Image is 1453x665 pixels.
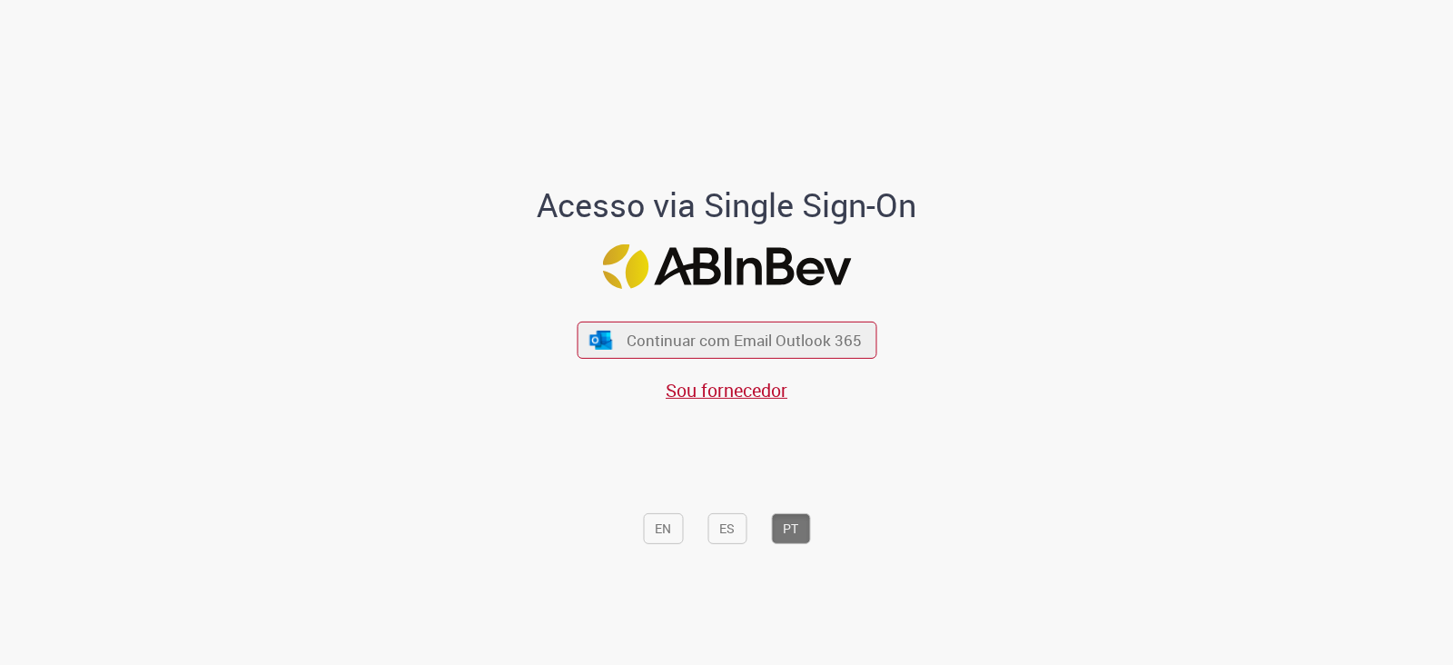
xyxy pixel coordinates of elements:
[588,330,614,349] img: ícone Azure/Microsoft 360
[475,187,979,223] h1: Acesso via Single Sign-On
[602,244,851,289] img: Logo ABInBev
[577,322,876,359] button: ícone Azure/Microsoft 360 Continuar com Email Outlook 365
[627,330,862,351] span: Continuar com Email Outlook 365
[666,378,787,402] a: Sou fornecedor
[771,513,810,544] button: PT
[707,513,746,544] button: ES
[643,513,683,544] button: EN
